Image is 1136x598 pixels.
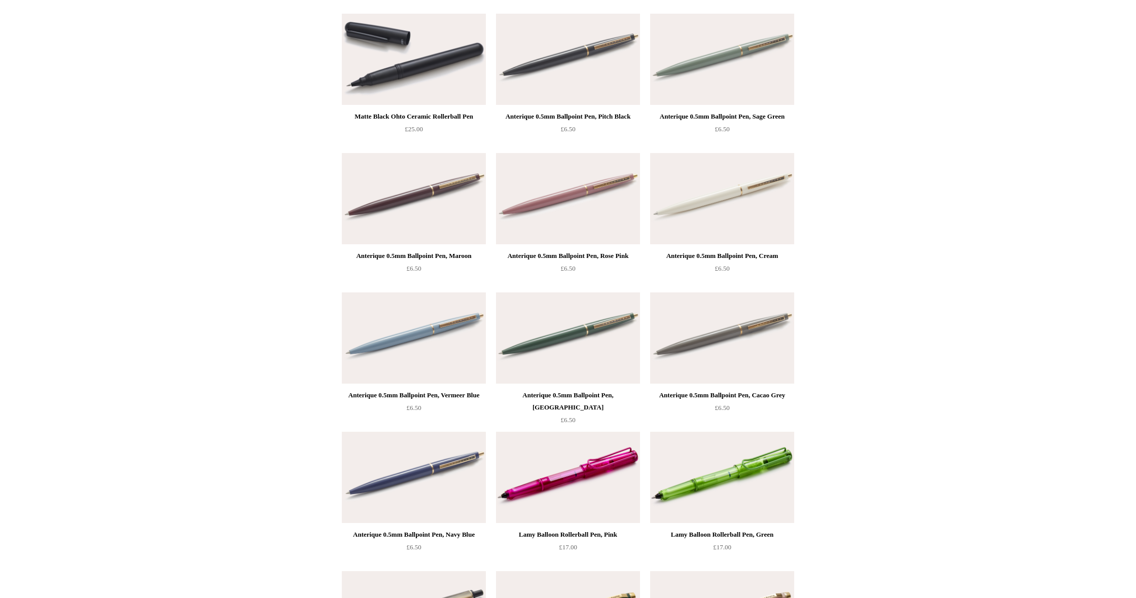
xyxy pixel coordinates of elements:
a: Anterique 0.5mm Ballpoint Pen, Cream £6.50 [650,250,794,291]
div: Anterique 0.5mm Ballpoint Pen, Cream [653,250,792,262]
a: Lamy Balloon Rollerball Pen, Green £17.00 [650,529,794,570]
a: Anterique 0.5mm Ballpoint Pen, [GEOGRAPHIC_DATA] £6.50 [496,389,640,431]
span: £6.50 [715,265,729,272]
img: Lamy Balloon Rollerball Pen, Green [650,432,794,523]
img: Anterique 0.5mm Ballpoint Pen, Sage Green [650,14,794,105]
a: Anterique 0.5mm Ballpoint Pen, Cream Anterique 0.5mm Ballpoint Pen, Cream [650,153,794,244]
a: Anterique 0.5mm Ballpoint Pen, Sage Green £6.50 [650,110,794,152]
a: Anterique 0.5mm Ballpoint Pen, Pitch Black Anterique 0.5mm Ballpoint Pen, Pitch Black [496,14,640,105]
a: Anterique 0.5mm Ballpoint Pen, Cacao Grey £6.50 [650,389,794,431]
span: £6.50 [715,404,729,412]
div: Matte Black Ohto Ceramic Rollerball Pen [344,110,483,123]
img: Lamy Balloon Rollerball Pen, Pink [496,432,640,523]
img: Anterique 0.5mm Ballpoint Pen, Cacao Grey [650,292,794,384]
img: Anterique 0.5mm Ballpoint Pen, Pitch Black [496,14,640,105]
span: £6.50 [406,265,421,272]
a: Anterique 0.5mm Ballpoint Pen, Pitch Black £6.50 [496,110,640,152]
span: £6.50 [406,543,421,551]
a: Anterique 0.5mm Ballpoint Pen, Maroon Anterique 0.5mm Ballpoint Pen, Maroon [342,153,486,244]
img: Anterique 0.5mm Ballpoint Pen, Forest Green [496,292,640,384]
img: Matte Black Ohto Ceramic Rollerball Pen [342,14,486,105]
div: Anterique 0.5mm Ballpoint Pen, Vermeer Blue [344,389,483,401]
span: £6.50 [406,404,421,412]
a: Anterique 0.5mm Ballpoint Pen, Maroon £6.50 [342,250,486,291]
a: Anterique 0.5mm Ballpoint Pen, Sage Green Anterique 0.5mm Ballpoint Pen, Sage Green [650,14,794,105]
a: Lamy Balloon Rollerball Pen, Pink Lamy Balloon Rollerball Pen, Pink [496,432,640,523]
a: Anterique 0.5mm Ballpoint Pen, Navy Blue £6.50 [342,529,486,570]
div: Anterique 0.5mm Ballpoint Pen, Maroon [344,250,483,262]
div: Anterique 0.5mm Ballpoint Pen, Pitch Black [499,110,637,123]
img: Anterique 0.5mm Ballpoint Pen, Rose Pink [496,153,640,244]
div: Anterique 0.5mm Ballpoint Pen, Cacao Grey [653,389,792,401]
a: Lamy Balloon Rollerball Pen, Green Lamy Balloon Rollerball Pen, Green [650,432,794,523]
a: Anterique 0.5mm Ballpoint Pen, Rose Pink £6.50 [496,250,640,291]
div: Lamy Balloon Rollerball Pen, Pink [499,529,637,541]
a: Matte Black Ohto Ceramic Rollerball Pen Matte Black Ohto Ceramic Rollerball Pen [342,14,486,105]
span: £25.00 [405,125,423,133]
a: Anterique 0.5mm Ballpoint Pen, Vermeer Blue £6.50 [342,389,486,431]
img: Anterique 0.5mm Ballpoint Pen, Vermeer Blue [342,292,486,384]
a: Anterique 0.5mm Ballpoint Pen, Rose Pink Anterique 0.5mm Ballpoint Pen, Rose Pink [496,153,640,244]
div: Anterique 0.5mm Ballpoint Pen, [GEOGRAPHIC_DATA] [499,389,637,414]
a: Matte Black Ohto Ceramic Rollerball Pen £25.00 [342,110,486,152]
div: Anterique 0.5mm Ballpoint Pen, Navy Blue [344,529,483,541]
span: £17.00 [559,543,577,551]
span: £6.50 [560,265,575,272]
a: Anterique 0.5mm Ballpoint Pen, Forest Green Anterique 0.5mm Ballpoint Pen, Forest Green [496,292,640,384]
span: £6.50 [560,125,575,133]
a: Anterique 0.5mm Ballpoint Pen, Vermeer Blue Anterique 0.5mm Ballpoint Pen, Vermeer Blue [342,292,486,384]
span: £17.00 [713,543,731,551]
span: £6.50 [715,125,729,133]
div: Anterique 0.5mm Ballpoint Pen, Sage Green [653,110,792,123]
a: Lamy Balloon Rollerball Pen, Pink £17.00 [496,529,640,570]
img: Anterique 0.5mm Ballpoint Pen, Cream [650,153,794,244]
img: Anterique 0.5mm Ballpoint Pen, Maroon [342,153,486,244]
a: Anterique 0.5mm Ballpoint Pen, Navy Blue Anterique 0.5mm Ballpoint Pen, Navy Blue [342,432,486,523]
div: Lamy Balloon Rollerball Pen, Green [653,529,792,541]
div: Anterique 0.5mm Ballpoint Pen, Rose Pink [499,250,637,262]
span: £6.50 [560,416,575,424]
a: Anterique 0.5mm Ballpoint Pen, Cacao Grey Anterique 0.5mm Ballpoint Pen, Cacao Grey [650,292,794,384]
img: Anterique 0.5mm Ballpoint Pen, Navy Blue [342,432,486,523]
